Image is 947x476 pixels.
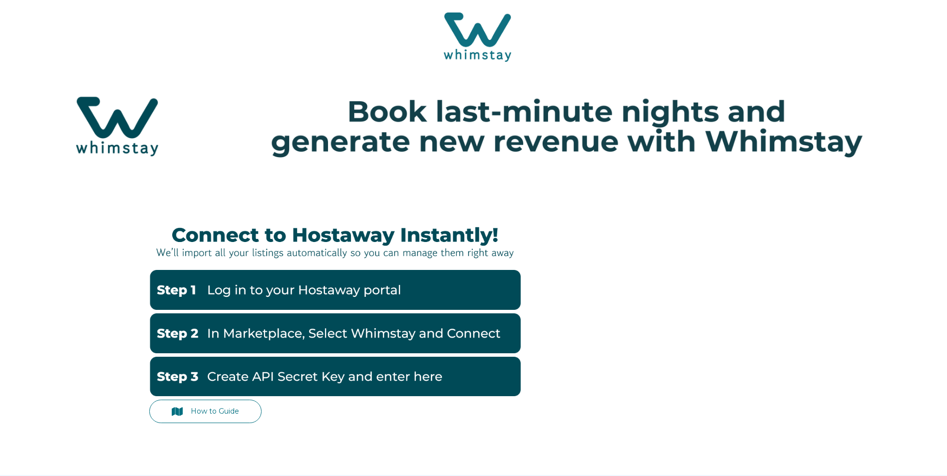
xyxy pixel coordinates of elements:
[149,216,521,266] img: Hostaway Banner
[149,400,262,423] a: How to Guide
[149,313,521,353] img: Hostaway2
[149,357,521,397] img: Hostaway3-1
[10,77,937,176] img: Hubspot header for SSOB (4)
[149,270,521,310] img: Hostaway1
